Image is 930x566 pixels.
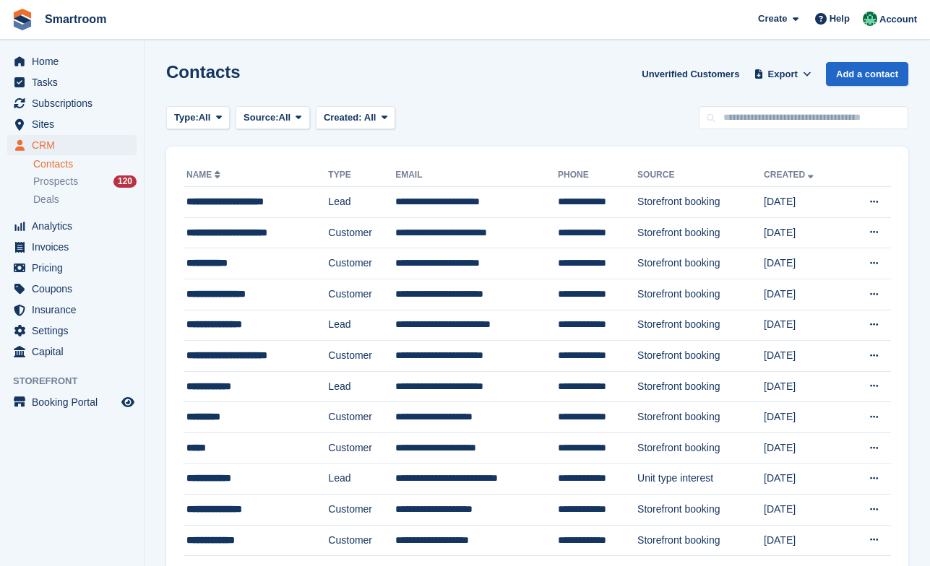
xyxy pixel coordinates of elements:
[174,110,199,125] span: Type:
[764,402,845,433] td: [DATE]
[826,62,908,86] a: Add a contact
[558,164,637,187] th: Phone
[32,114,119,134] span: Sites
[764,341,845,372] td: [DATE]
[764,495,845,526] td: [DATE]
[637,341,764,372] td: Storefront booking
[32,216,119,236] span: Analytics
[7,341,137,362] a: menu
[764,217,845,248] td: [DATE]
[637,164,764,187] th: Source
[33,174,137,189] a: Prospects 120
[7,93,137,113] a: menu
[328,217,395,248] td: Customer
[637,432,764,463] td: Storefront booking
[7,237,137,257] a: menu
[637,402,764,433] td: Storefront booking
[328,495,395,526] td: Customer
[244,110,278,125] span: Source:
[316,106,395,130] button: Created: All
[12,9,33,30] img: stora-icon-8386f47178a22dfd0bd8f6a31ec36ba5ce8667c1dd55bd0f319d3a0aa187defe.svg
[328,432,395,463] td: Customer
[637,187,764,218] td: Storefront booking
[186,170,223,180] a: Name
[764,525,845,556] td: [DATE]
[33,193,59,206] span: Deals
[637,463,764,495] td: Unit type interest
[7,216,137,236] a: menu
[166,106,230,130] button: Type: All
[637,525,764,556] td: Storefront booking
[328,187,395,218] td: Lead
[324,112,362,123] span: Created:
[764,170,817,180] a: Created
[764,248,845,279] td: [DATE]
[328,525,395,556] td: Customer
[764,432,845,463] td: [DATE]
[32,51,119,71] span: Home
[764,463,845,495] td: [DATE]
[7,300,137,320] a: menu
[32,258,119,278] span: Pricing
[7,51,137,71] a: menu
[33,192,137,207] a: Deals
[166,62,241,82] h1: Contacts
[328,310,395,341] td: Lead
[637,495,764,526] td: Storefront booking
[758,12,787,26] span: Create
[328,371,395,402] td: Lead
[119,393,137,411] a: Preview store
[32,321,119,341] span: Settings
[7,279,137,299] a: menu
[768,67,798,82] span: Export
[830,12,850,26] span: Help
[636,62,745,86] a: Unverified Customers
[32,135,119,155] span: CRM
[7,114,137,134] a: menu
[236,106,310,130] button: Source: All
[637,310,764,341] td: Storefront booking
[863,12,877,26] img: Jacob Gabriel
[32,237,119,257] span: Invoices
[39,7,112,31] a: Smartroom
[33,157,137,171] a: Contacts
[113,175,137,188] div: 120
[764,310,845,341] td: [DATE]
[328,402,395,433] td: Customer
[7,258,137,278] a: menu
[328,463,395,495] td: Lead
[328,279,395,310] td: Customer
[32,300,119,320] span: Insurance
[764,187,845,218] td: [DATE]
[328,248,395,279] td: Customer
[7,392,137,412] a: menu
[637,371,764,402] td: Storefront booking
[7,135,137,155] a: menu
[32,392,119,412] span: Booking Portal
[764,279,845,310] td: [DATE]
[32,72,119,92] span: Tasks
[637,248,764,279] td: Storefront booking
[33,175,78,188] span: Prospects
[32,93,119,113] span: Subscriptions
[32,279,119,299] span: Coupons
[751,62,814,86] button: Export
[328,341,395,372] td: Customer
[199,110,211,125] span: All
[7,72,137,92] a: menu
[764,371,845,402] td: [DATE]
[328,164,395,187] th: Type
[7,321,137,341] a: menu
[637,279,764,310] td: Storefront booking
[364,112,376,123] span: All
[395,164,558,187] th: Email
[637,217,764,248] td: Storefront booking
[32,341,119,362] span: Capital
[879,12,917,27] span: Account
[13,374,144,388] span: Storefront
[279,110,291,125] span: All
